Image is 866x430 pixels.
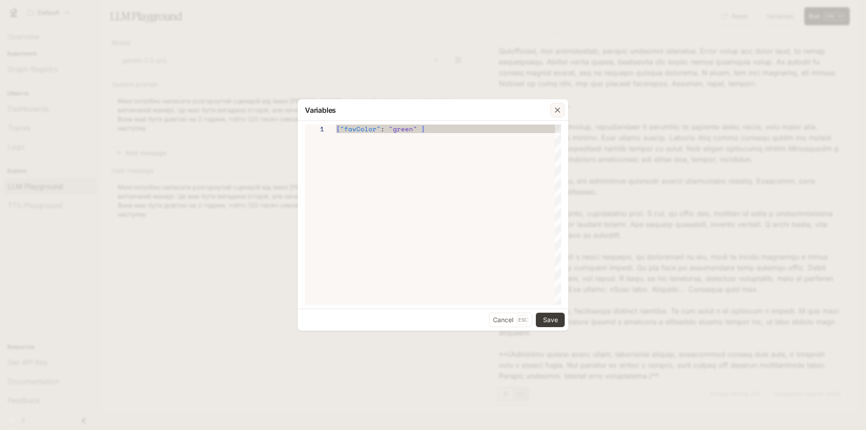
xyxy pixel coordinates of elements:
[489,313,532,327] button: CancelEsc
[536,313,565,327] button: Save
[305,105,336,116] p: Variables
[305,125,324,133] div: 1
[421,124,425,134] span: }
[517,315,528,325] p: Esc
[389,124,417,134] span: "green"
[381,124,385,134] span: :
[340,124,381,134] span: "favColor"
[336,124,340,134] span: {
